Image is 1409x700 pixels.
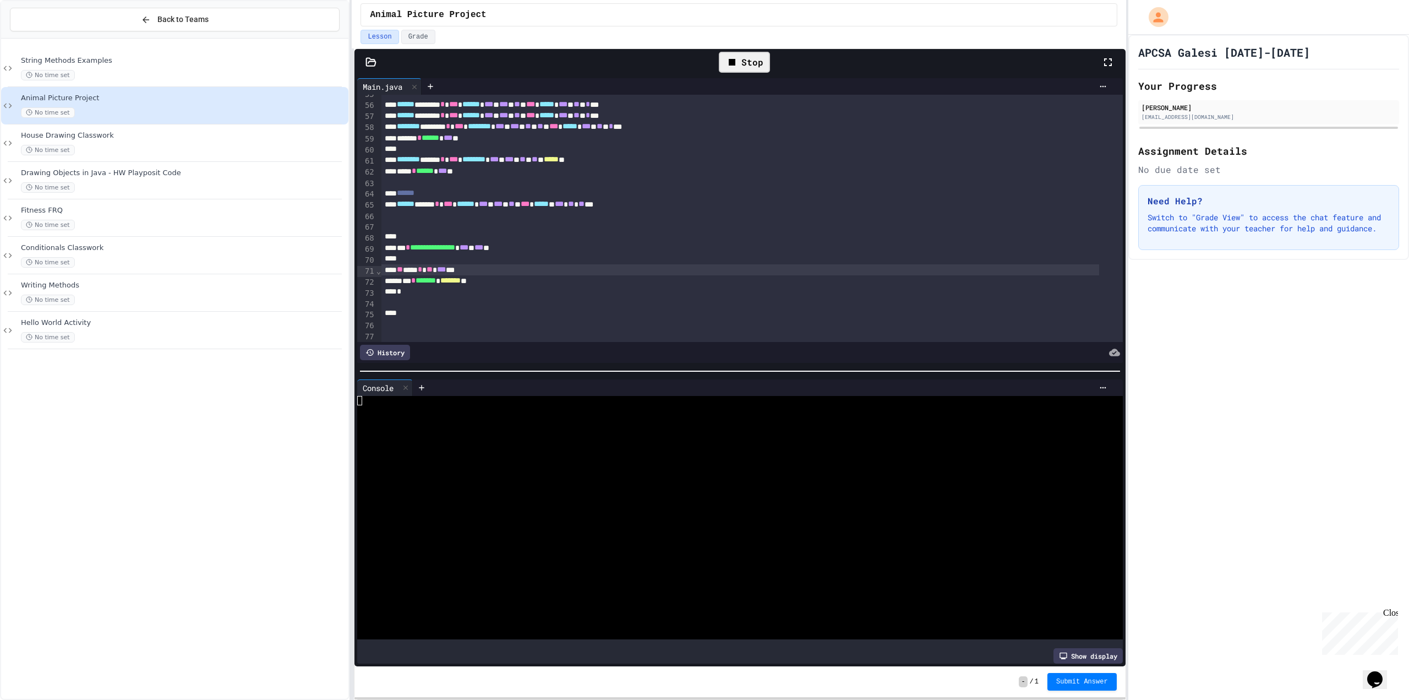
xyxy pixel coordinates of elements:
div: [EMAIL_ADDRESS][DOMAIN_NAME] [1142,113,1396,121]
div: Stop [719,52,770,73]
div: 71 [357,266,375,277]
div: Chat with us now!Close [4,4,76,70]
div: 55 [357,89,375,100]
iframe: chat widget [1363,656,1398,689]
div: My Account [1137,4,1171,30]
div: 74 [357,299,375,310]
div: 65 [357,200,375,211]
div: 59 [357,134,375,145]
button: Submit Answer [1047,673,1117,691]
button: Lesson [361,30,398,44]
span: Fitness FRQ [21,206,346,215]
span: Submit Answer [1056,677,1108,686]
h2: Assignment Details [1138,143,1399,159]
span: String Methods Examples [21,56,346,66]
span: Hello World Activity [21,318,346,328]
div: Main.java [357,78,422,95]
div: 58 [357,122,375,133]
span: No time set [21,295,75,305]
div: Console [357,382,399,394]
h2: Your Progress [1138,78,1399,94]
div: Main.java [357,81,408,93]
span: No time set [21,70,75,80]
h3: Need Help? [1148,194,1390,208]
span: / [1030,677,1034,686]
div: 73 [357,288,375,299]
span: No time set [21,220,75,230]
span: Fold line [376,267,381,275]
span: House Drawing Classwork [21,131,346,140]
button: Back to Teams [10,8,340,31]
div: 67 [357,222,375,233]
span: Back to Teams [157,14,209,25]
span: No time set [21,107,75,118]
div: [PERSON_NAME] [1142,102,1396,112]
div: No due date set [1138,163,1399,176]
div: 63 [357,178,375,189]
div: 57 [357,111,375,122]
span: No time set [21,182,75,193]
div: History [360,345,410,360]
div: 77 [357,332,375,343]
div: 66 [357,211,375,223]
span: Animal Picture Project [21,94,346,103]
p: Switch to "Grade View" to access the chat feature and communicate with your teacher for help and ... [1148,212,1390,234]
h1: APCSA Galesi [DATE]-[DATE] [1138,45,1310,60]
span: 1 [1035,677,1039,686]
div: 70 [357,255,375,266]
div: 69 [357,244,375,255]
span: - [1019,676,1027,687]
span: Conditionals Classwork [21,243,346,253]
div: 72 [357,277,375,288]
div: 56 [357,100,375,111]
div: 68 [357,233,375,244]
div: 61 [357,156,375,167]
span: No time set [21,257,75,268]
div: 64 [357,189,375,200]
span: Writing Methods [21,281,346,290]
span: Drawing Objects in Java - HW Playposit Code [21,169,346,178]
div: 75 [357,310,375,321]
span: No time set [21,145,75,155]
div: 60 [357,145,375,156]
div: 62 [357,167,375,178]
div: Show display [1053,648,1123,664]
div: 76 [357,321,375,332]
div: Console [357,379,413,396]
iframe: chat widget [1318,608,1398,655]
button: Grade [401,30,435,44]
span: Animal Picture Project [370,8,486,21]
span: No time set [21,332,75,343]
